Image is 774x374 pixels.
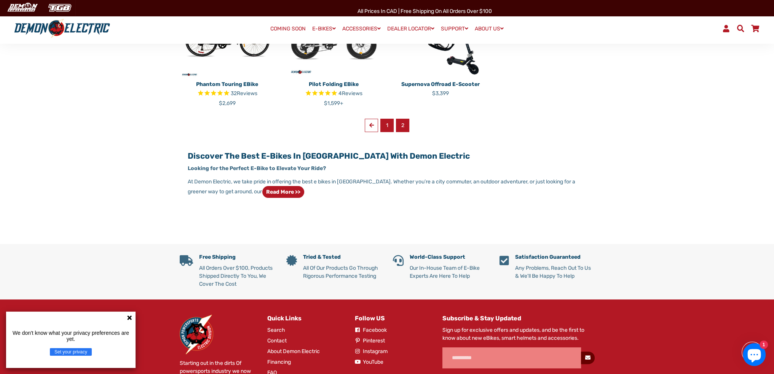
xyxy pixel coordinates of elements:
[410,254,488,261] h5: World-Class Support
[357,8,492,14] span: All Prices in CAD | Free shipping on all orders over $100
[286,89,381,98] span: Rated 5.0 out of 5 stars 4 reviews
[324,100,343,107] span: $1,599+
[355,337,385,345] a: Pinterest
[393,80,488,88] p: Supernova Offroad E-Scooter
[396,119,409,132] span: 2
[199,264,275,288] p: All Orders Over $100, Products Shipped Directly To You, We Cover The Cost
[740,343,768,368] inbox-online-store-chat: Shopify online store chat
[355,358,383,366] a: YouTube
[188,165,326,172] strong: Looking for the Perfect E-Bike to Elevate Your Ride?
[9,330,132,342] p: We don't know what your privacy preferences are yet.
[267,337,287,345] a: Contact
[442,326,595,342] p: Sign up for exclusive offers and updates, and be the first to know about new eBikes, smart helmet...
[199,254,275,261] h5: Free Shipping
[266,189,300,195] strong: Read more >>
[180,78,275,107] a: Phantom Touring eBike Rated 4.8 out of 5 stars 32 reviews $2,699
[180,89,275,98] span: Rated 4.8 out of 5 stars 32 reviews
[11,19,113,38] img: Demon Electric logo
[338,90,362,97] span: 4 reviews
[393,78,488,97] a: Supernova Offroad E-Scooter $3,399
[268,24,308,34] a: COMING SOON
[355,347,388,355] a: Instagram
[231,90,257,97] span: 32 reviews
[267,347,320,355] a: About Demon Electric
[515,254,595,261] h5: Satisfaction Guaranteed
[342,90,362,97] span: Reviews
[340,23,383,34] a: ACCESSORIES
[188,178,586,198] p: At Demon Electric, we take pride in offering the best e bikes in [GEOGRAPHIC_DATA]. Whether you’r...
[219,100,236,107] span: $2,699
[50,348,92,356] button: Set your privacy
[303,254,381,261] h5: Tried & Tested
[180,80,275,88] p: Phantom Touring eBike
[380,119,394,132] a: 1
[472,23,506,34] a: ABOUT US
[44,2,75,14] img: TGB Canada
[188,151,586,161] h2: Discover the Best E-Bikes in [GEOGRAPHIC_DATA] with Demon Electric
[385,23,437,34] a: DEALER LOCATOR
[267,358,291,366] a: Financing
[267,315,343,322] h4: Quick Links
[432,90,449,97] span: $3,399
[355,315,431,322] h4: Follow US
[515,264,595,280] p: Any Problems, Reach Out To Us & We'll Be Happy To Help
[442,315,595,322] h4: Subscribe & Stay Updated
[410,264,488,280] p: Our In-House Team of E-Bike Experts Are Here To Help
[237,90,257,97] span: Reviews
[303,264,381,280] p: All Of Our Products Go Through Rigorous Performance Testing
[310,23,338,34] a: E-BIKES
[438,23,471,34] a: SUPPORT
[355,326,387,334] a: Facebook
[286,78,381,107] a: Pilot Folding eBike Rated 5.0 out of 5 stars 4 reviews $1,599+
[267,326,285,334] a: Search
[180,315,213,354] img: Demon Electric
[4,2,40,14] img: Demon Electric
[286,80,381,88] p: Pilot Folding eBike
